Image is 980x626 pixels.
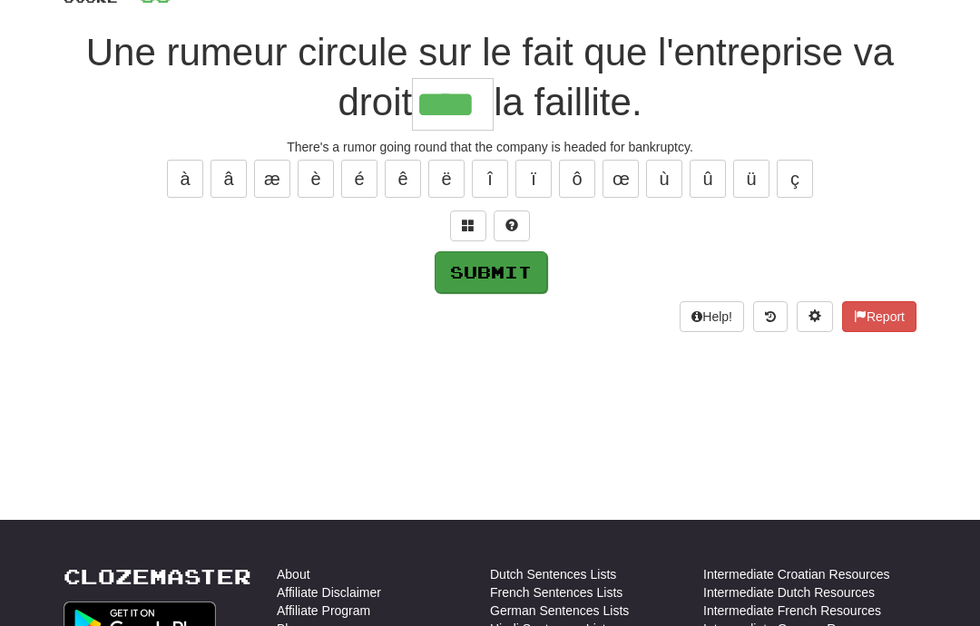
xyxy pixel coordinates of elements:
[515,160,552,198] button: ï
[494,210,530,241] button: Single letter hint - you only get 1 per sentence and score half the points! alt+h
[490,602,629,620] a: German Sentences Lists
[385,160,421,198] button: ê
[254,160,290,198] button: æ
[472,160,508,198] button: î
[603,160,639,198] button: œ
[703,602,881,620] a: Intermediate French Resources
[277,602,370,620] a: Affiliate Program
[211,160,247,198] button: â
[64,565,251,588] a: Clozemaster
[86,31,894,123] span: Une rumeur circule sur le fait que l'entreprise va droit
[277,583,381,602] a: Affiliate Disclaimer
[298,160,334,198] button: è
[703,583,875,602] a: Intermediate Dutch Resources
[167,160,203,198] button: à
[690,160,726,198] button: û
[428,160,465,198] button: ë
[490,565,616,583] a: Dutch Sentences Lists
[842,301,916,332] button: Report
[450,210,486,241] button: Switch sentence to multiple choice alt+p
[777,160,813,198] button: ç
[277,565,310,583] a: About
[64,138,916,156] div: There's a rumor going round that the company is headed for bankruptcy.
[753,301,788,332] button: Round history (alt+y)
[490,583,622,602] a: French Sentences Lists
[341,160,377,198] button: é
[559,160,595,198] button: ô
[703,565,889,583] a: Intermediate Croatian Resources
[435,251,547,293] button: Submit
[680,301,744,332] button: Help!
[494,81,642,123] span: la faillite.
[733,160,769,198] button: ü
[646,160,682,198] button: ù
